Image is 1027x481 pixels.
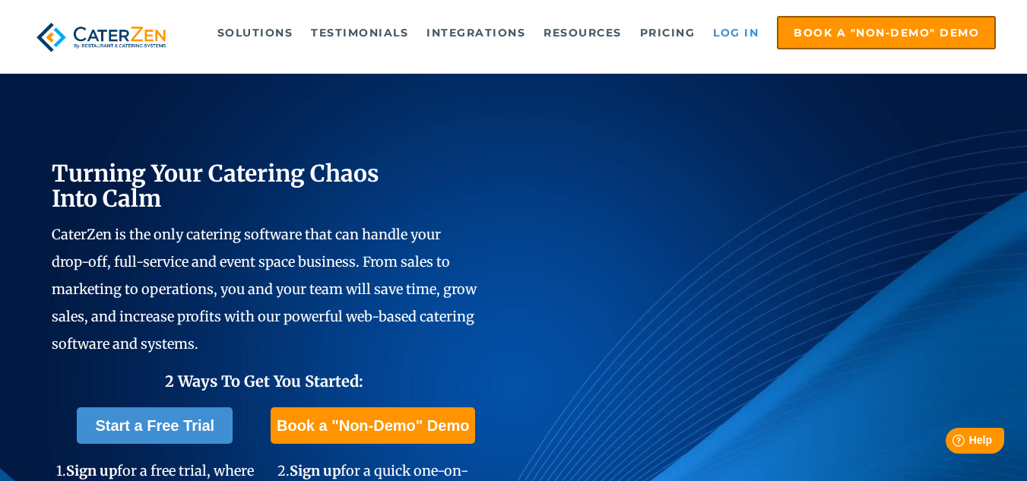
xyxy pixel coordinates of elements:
div: Navigation Menu [196,16,997,49]
a: Book a "Non-Demo" Demo [271,407,475,444]
a: Integrations [419,17,533,48]
span: Sign up [290,462,341,479]
span: Turning Your Catering Chaos Into Calm [52,159,379,213]
a: Book a "Non-Demo" Demo [777,16,996,49]
span: CaterZen is the only catering software that can handle your drop-off, full-service and event spac... [52,226,477,353]
a: Log in [705,17,766,48]
a: Solutions [210,17,301,48]
a: Pricing [632,17,703,48]
a: Testimonials [303,17,416,48]
iframe: Help widget launcher [892,422,1010,464]
img: caterzen [31,16,172,59]
a: Start a Free Trial [77,407,233,444]
span: Sign up [66,462,117,479]
a: Resources [536,17,629,48]
span: 2 Ways To Get You Started: [165,372,363,391]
